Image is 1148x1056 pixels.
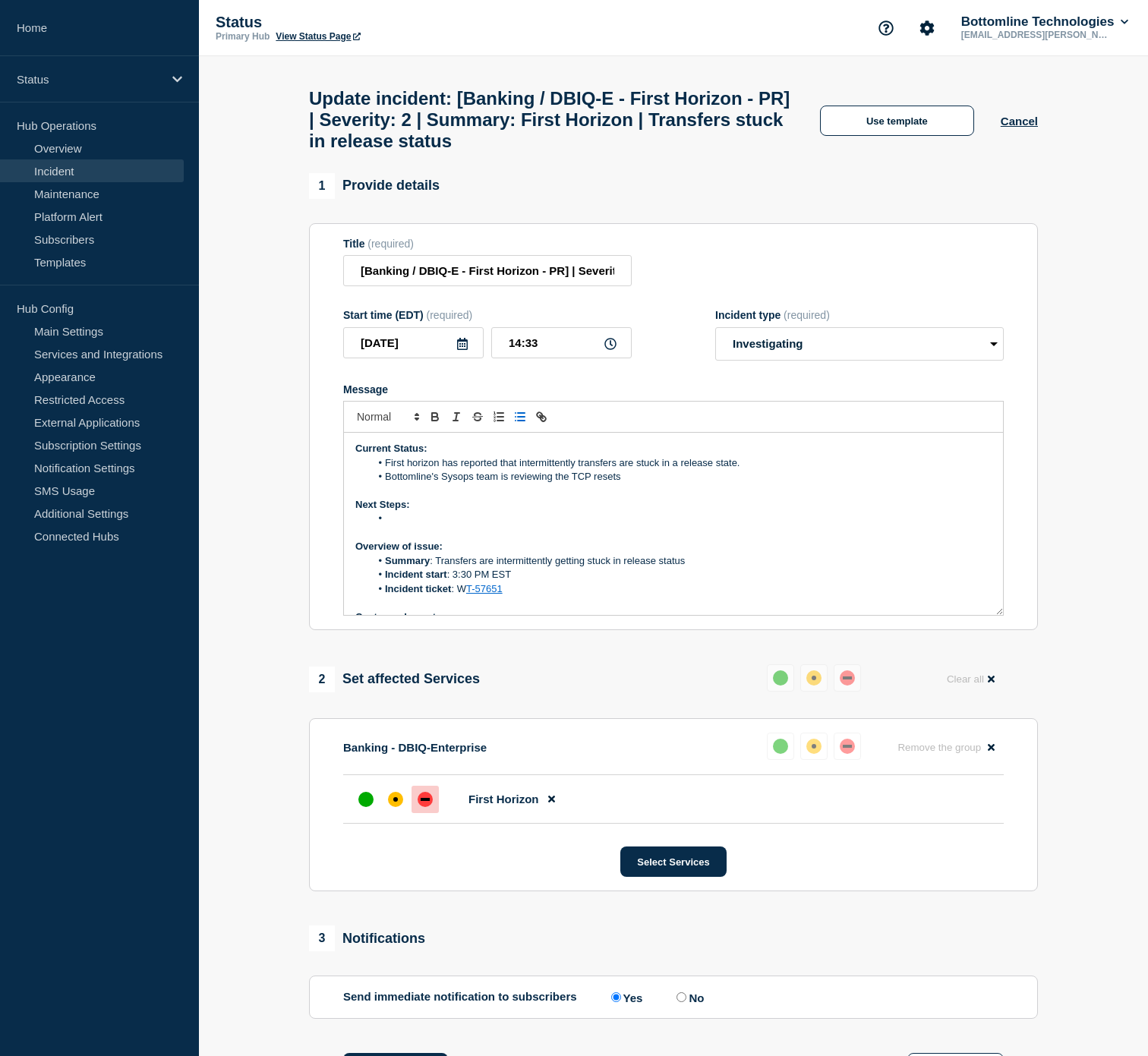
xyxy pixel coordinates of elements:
[371,554,992,568] li: : Transfers are intermittently getting stuck in release status
[446,408,467,426] button: Toggle italic text
[715,309,1004,321] div: Incident type
[834,664,861,692] button: down
[309,667,480,692] div: Set affected Services
[385,569,447,580] strong: Incident start
[367,238,414,250] span: (required)
[531,408,552,426] button: Toggle link
[309,925,335,951] span: 3
[355,499,410,510] strong: Next Steps:
[767,733,794,760] button: up
[343,741,487,754] p: Banking - DBIQ-Enterprise
[216,31,270,42] p: Primary Hub
[343,990,577,1004] p: Send immediate notification to subscribers
[840,739,855,754] div: down
[784,309,830,321] span: (required)
[309,173,440,199] div: Provide details
[385,555,430,566] strong: Summary
[343,309,632,321] div: Start time (EDT)
[958,14,1131,30] button: Bottomline Technologies
[806,739,822,754] div: affected
[466,583,503,594] a: T-57651
[388,792,403,807] div: affected
[468,793,539,805] span: First Horizon
[773,670,788,686] div: up
[216,14,519,31] p: Status
[715,327,1004,361] select: Incident type
[509,408,531,426] button: Toggle bulleted list
[343,990,1004,1004] div: Send immediate notification to subscribers
[773,739,788,754] div: up
[343,327,484,358] input: YYYY-MM-DD
[620,846,726,877] button: Select Services
[385,583,451,594] strong: Incident ticket
[371,470,992,484] li: Bottomline's Sysops team is reviewing the TCP resets
[911,12,943,44] button: Account settings
[355,443,427,454] strong: Current Status:
[958,30,1116,40] p: [EMAIL_ADDRESS][PERSON_NAME][DOMAIN_NAME]
[343,255,632,286] input: Title
[343,383,1004,396] div: Message
[800,733,828,760] button: affected
[491,327,632,358] input: HH:MM
[840,670,855,686] div: down
[355,541,443,552] strong: Overview of issue:
[611,992,621,1002] input: Yes
[418,792,433,807] div: down
[897,742,981,753] span: Remove the group
[344,433,1003,615] div: Message
[1001,115,1038,128] button: Cancel
[355,611,440,623] strong: Customer Impact:
[309,88,793,152] h1: Update incident: [Banking / DBIQ-E - First Horizon - PR] | Severity: 2 | Summary: First Horizon |...
[309,925,425,951] div: Notifications
[938,664,1004,694] button: Clear all
[309,173,335,199] span: 1
[767,664,794,692] button: up
[424,408,446,426] button: Toggle bold text
[820,106,974,136] button: Use template
[358,792,374,807] div: up
[800,664,828,692] button: affected
[371,582,992,596] li: : W
[427,309,473,321] span: (required)
[488,408,509,426] button: Toggle ordered list
[371,456,992,470] li: First horizon has reported that intermittently transfers are stuck in a release state.
[343,238,632,250] div: Title
[607,990,643,1004] label: Yes
[350,408,424,426] span: Font size
[276,31,360,42] a: View Status Page
[371,568,992,582] li: : 3:30 PM EST
[834,733,861,760] button: down
[309,667,335,692] span: 2
[673,990,704,1004] label: No
[888,733,1004,762] button: Remove the group
[676,992,686,1002] input: No
[17,73,162,86] p: Status
[870,12,902,44] button: Support
[467,408,488,426] button: Toggle strikethrough text
[806,670,822,686] div: affected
